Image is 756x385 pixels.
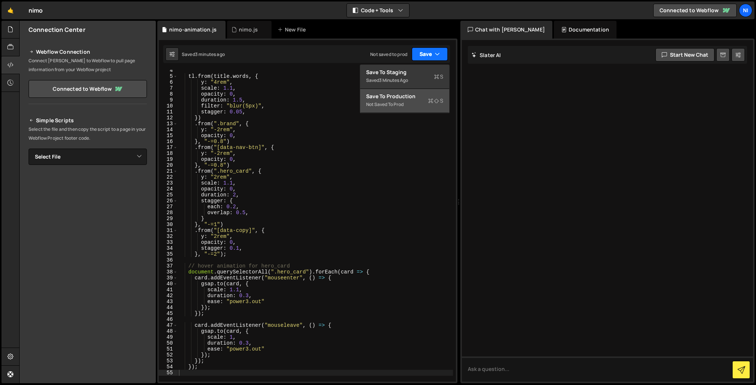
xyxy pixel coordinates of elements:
div: 42 [159,293,178,299]
div: 4 [159,67,178,73]
div: New File [277,26,309,33]
button: Start new chat [655,48,714,62]
div: 27 [159,204,178,210]
div: 9 [159,97,178,103]
div: 6 [159,79,178,85]
div: 41 [159,287,178,293]
div: 52 [159,352,178,358]
div: 48 [159,328,178,334]
a: Connected to Webflow [29,80,147,98]
div: 17 [159,145,178,150]
div: nimo [29,6,43,15]
div: nimo.js [239,26,258,33]
p: Connect [PERSON_NAME] to Webflow to pull page information from your Webflow project [29,56,147,74]
div: 45 [159,311,178,316]
div: 51 [159,346,178,352]
div: 10 [159,103,178,109]
div: 15 [159,133,178,139]
div: nimo-animation.js [169,26,217,33]
div: Save to Staging [366,69,443,76]
div: 26 [159,198,178,204]
h2: Simple Scripts [29,116,147,125]
div: 33 [159,239,178,245]
a: Connected to Webflow [653,4,737,17]
div: 23 [159,180,178,186]
div: 34 [159,245,178,251]
button: Code + Tools [347,4,409,17]
iframe: YouTube video player [29,177,148,244]
div: 24 [159,186,178,192]
div: 28 [159,210,178,216]
div: 44 [159,305,178,311]
h2: Connection Center [29,26,85,34]
div: 5 [159,73,178,79]
div: 14 [159,127,178,133]
a: ni [739,4,752,17]
a: 🤙 [1,1,20,19]
div: Chat with [PERSON_NAME] [460,21,552,39]
button: Save to StagingS Saved3 minutes ago [360,65,449,89]
span: S [428,97,443,104]
div: 30 [159,222,178,228]
div: Code + Tools [360,64,450,113]
div: 8 [159,91,178,97]
div: Documentation [554,21,617,39]
div: 35 [159,251,178,257]
div: 46 [159,316,178,322]
div: 47 [159,322,178,328]
div: Saved [366,76,443,85]
div: 18 [159,150,178,156]
div: 7 [159,85,178,91]
button: Save [412,47,448,61]
iframe: YouTube video player [29,249,148,315]
button: Save to ProductionS Not saved to prod [360,89,449,113]
div: 38 [159,269,178,275]
div: 31 [159,228,178,233]
div: 55 [159,370,178,376]
div: 39 [159,275,178,281]
h2: Webflow Connection [29,47,147,56]
div: 32 [159,233,178,239]
div: 3 minutes ago [379,77,408,83]
div: 25 [159,192,178,198]
div: Not saved to prod [366,100,443,109]
div: Not saved to prod [370,51,407,57]
div: 11 [159,109,178,115]
div: 3 minutes ago [195,51,225,57]
div: 37 [159,263,178,269]
div: 29 [159,216,178,222]
div: 13 [159,121,178,127]
div: 50 [159,340,178,346]
div: 22 [159,174,178,180]
div: 49 [159,334,178,340]
div: 54 [159,364,178,370]
div: 36 [159,257,178,263]
div: 21 [159,168,178,174]
h2: Slater AI [471,52,501,59]
div: 12 [159,115,178,121]
p: Select the file and then copy the script to a page in your Webflow Project footer code. [29,125,147,143]
div: 20 [159,162,178,168]
div: 43 [159,299,178,305]
div: 16 [159,139,178,145]
div: Save to Production [366,93,443,100]
span: S [434,73,443,80]
div: 19 [159,156,178,162]
div: 40 [159,281,178,287]
div: 53 [159,358,178,364]
div: Saved [182,51,225,57]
